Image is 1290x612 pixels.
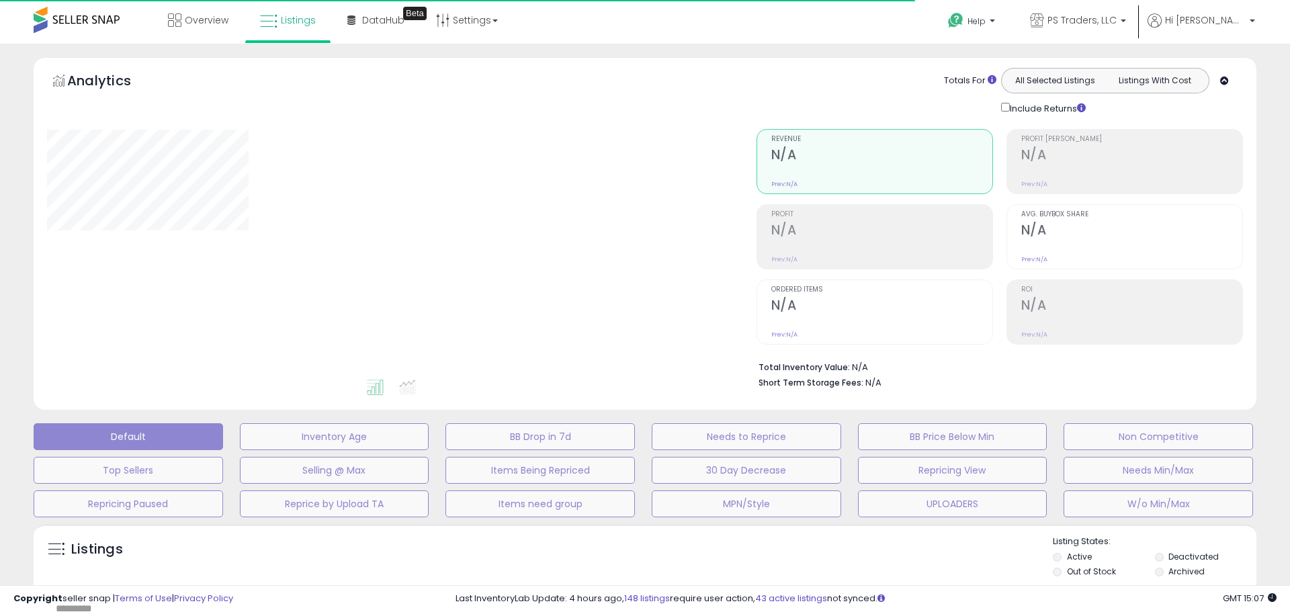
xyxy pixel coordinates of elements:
span: Listings [281,13,316,27]
small: Prev: N/A [771,331,798,339]
span: Overview [185,13,228,27]
li: N/A [759,358,1233,374]
small: Prev: N/A [1021,180,1047,188]
button: BB Drop in 7d [445,423,635,450]
button: W/o Min/Max [1064,490,1253,517]
h2: N/A [771,298,992,316]
button: Repricing Paused [34,490,223,517]
button: Default [34,423,223,450]
button: Items need group [445,490,635,517]
span: Help [967,15,986,27]
span: Profit [771,211,992,218]
button: MPN/Style [652,490,841,517]
a: Help [937,2,1008,44]
div: Tooltip anchor [403,7,427,20]
span: Profit [PERSON_NAME] [1021,136,1242,143]
span: Revenue [771,136,992,143]
span: ROI [1021,286,1242,294]
h5: Analytics [67,71,157,93]
button: UPLOADERS [858,490,1047,517]
button: Top Sellers [34,457,223,484]
span: Avg. Buybox Share [1021,211,1242,218]
div: Include Returns [991,100,1102,116]
h2: N/A [1021,147,1242,165]
span: N/A [865,376,881,389]
button: BB Price Below Min [858,423,1047,450]
h2: N/A [771,147,992,165]
small: Prev: N/A [771,180,798,188]
h2: N/A [771,222,992,241]
small: Prev: N/A [771,255,798,263]
button: Reprice by Upload TA [240,490,429,517]
button: Repricing View [858,457,1047,484]
b: Total Inventory Value: [759,361,850,373]
a: Hi [PERSON_NAME] [1148,13,1255,44]
button: Non Competitive [1064,423,1253,450]
button: 30 Day Decrease [652,457,841,484]
button: Listings With Cost [1105,72,1205,89]
div: seller snap | | [13,593,233,605]
small: Prev: N/A [1021,331,1047,339]
small: Prev: N/A [1021,255,1047,263]
strong: Copyright [13,592,62,605]
span: PS Traders, LLC [1047,13,1117,27]
button: All Selected Listings [1005,72,1105,89]
i: Get Help [947,12,964,29]
div: Totals For [944,75,996,87]
h2: N/A [1021,222,1242,241]
button: Items Being Repriced [445,457,635,484]
span: Ordered Items [771,286,992,294]
span: DataHub [362,13,404,27]
button: Inventory Age [240,423,429,450]
button: Selling @ Max [240,457,429,484]
button: Needs to Reprice [652,423,841,450]
h2: N/A [1021,298,1242,316]
span: Hi [PERSON_NAME] [1165,13,1246,27]
b: Short Term Storage Fees: [759,377,863,388]
button: Needs Min/Max [1064,457,1253,484]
